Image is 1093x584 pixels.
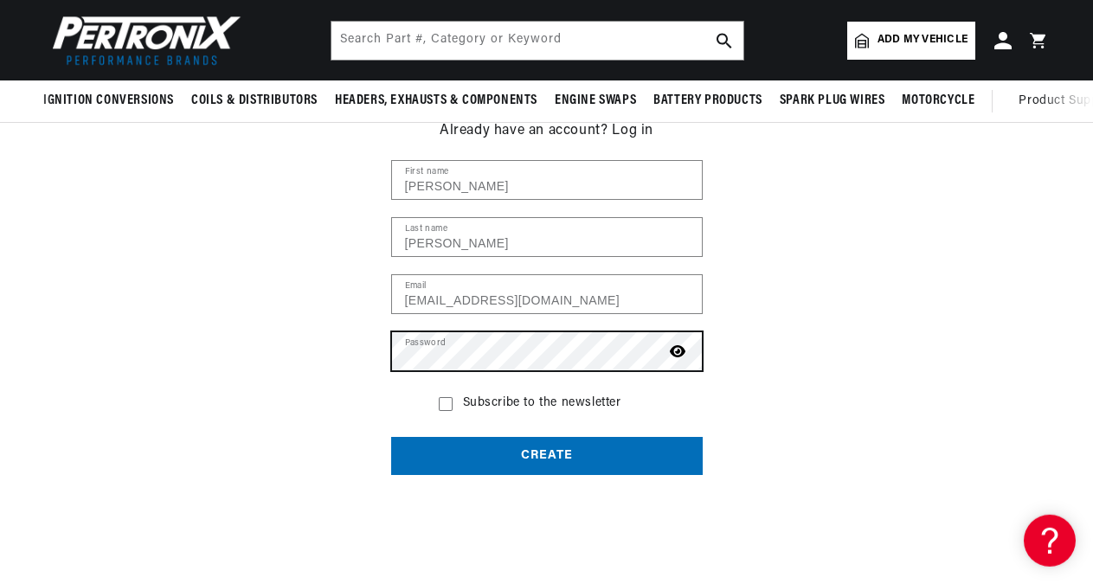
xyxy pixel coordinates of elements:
[902,92,974,110] span: Motorcycle
[331,22,743,60] input: Search Part #, Category or Keyword
[555,92,636,110] span: Engine Swaps
[392,161,702,199] input: First name
[612,120,653,143] a: Log in
[463,397,621,411] span: Subscribe to the newsletter
[653,92,762,110] span: Battery Products
[335,92,537,110] span: Headers, Exhausts & Components
[392,218,702,256] input: Last name
[326,80,546,121] summary: Headers, Exhausts & Components
[391,437,703,476] button: Create
[705,22,743,60] button: search button
[191,92,318,110] span: Coils & Distributors
[183,80,326,121] summary: Coils & Distributors
[893,80,983,121] summary: Motorcycle
[43,10,242,70] img: Pertronix
[392,275,702,313] input: Email
[771,80,894,121] summary: Spark Plug Wires
[780,92,885,110] span: Spark Plug Wires
[546,80,645,121] summary: Engine Swaps
[645,80,771,121] summary: Battery Products
[878,32,968,48] span: Add my vehicle
[391,116,703,143] div: Already have an account?
[43,80,183,121] summary: Ignition Conversions
[43,92,174,110] span: Ignition Conversions
[847,22,975,60] a: Add my vehicle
